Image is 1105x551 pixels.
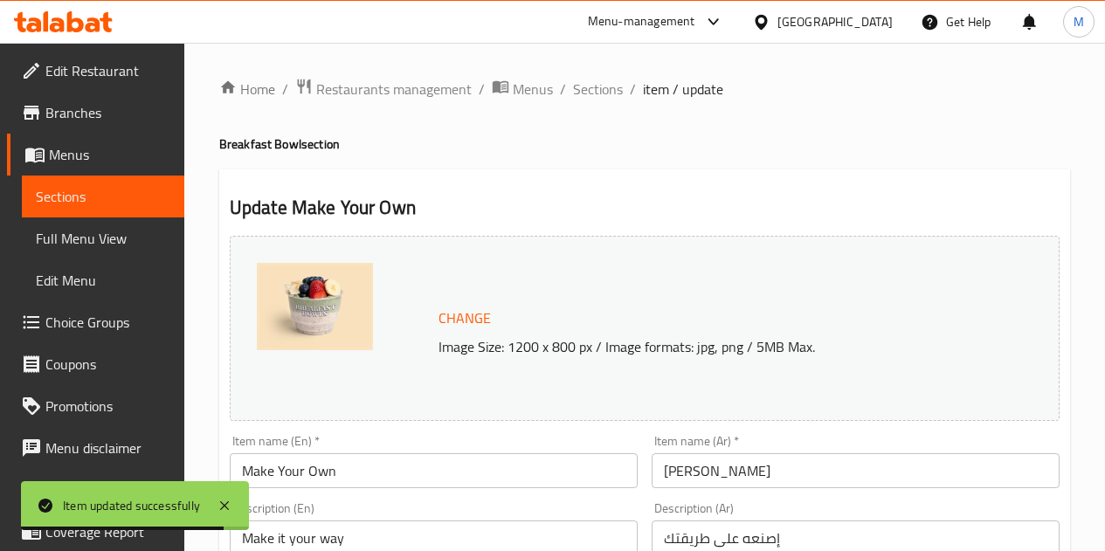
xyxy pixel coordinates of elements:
[7,92,184,134] a: Branches
[45,102,170,123] span: Branches
[282,79,288,100] li: /
[36,228,170,249] span: Full Menu View
[22,259,184,301] a: Edit Menu
[7,50,184,92] a: Edit Restaurant
[295,78,472,100] a: Restaurants management
[45,479,170,500] span: Upsell
[630,79,636,100] li: /
[777,12,893,31] div: [GEOGRAPHIC_DATA]
[7,385,184,427] a: Promotions
[432,336,1013,357] p: Image Size: 1200 x 800 px / Image formats: jpg, png / 5MB Max.
[643,79,723,100] span: item / update
[45,60,170,81] span: Edit Restaurant
[492,78,553,100] a: Menus
[479,79,485,100] li: /
[573,79,623,100] a: Sections
[45,437,170,458] span: Menu disclaimer
[36,186,170,207] span: Sections
[36,270,170,291] span: Edit Menu
[257,263,373,350] img: mmw_638937085986621502
[45,312,170,333] span: Choice Groups
[1074,12,1084,31] span: M
[63,496,200,515] div: Item updated successfully
[439,306,491,331] span: Change
[652,453,1060,488] input: Enter name Ar
[588,11,695,32] div: Menu-management
[513,79,553,100] span: Menus
[7,427,184,469] a: Menu disclaimer
[22,217,184,259] a: Full Menu View
[49,144,170,165] span: Menus
[230,453,638,488] input: Enter name En
[560,79,566,100] li: /
[219,78,1070,100] nav: breadcrumb
[45,396,170,417] span: Promotions
[7,301,184,343] a: Choice Groups
[230,195,1060,221] h2: Update Make Your Own
[316,79,472,100] span: Restaurants management
[7,134,184,176] a: Menus
[22,176,184,217] a: Sections
[219,79,275,100] a: Home
[432,300,498,336] button: Change
[7,469,184,511] a: Upsell
[7,343,184,385] a: Coupons
[45,354,170,375] span: Coupons
[45,521,170,542] span: Coverage Report
[219,135,1070,153] h4: Breakfast Bowl section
